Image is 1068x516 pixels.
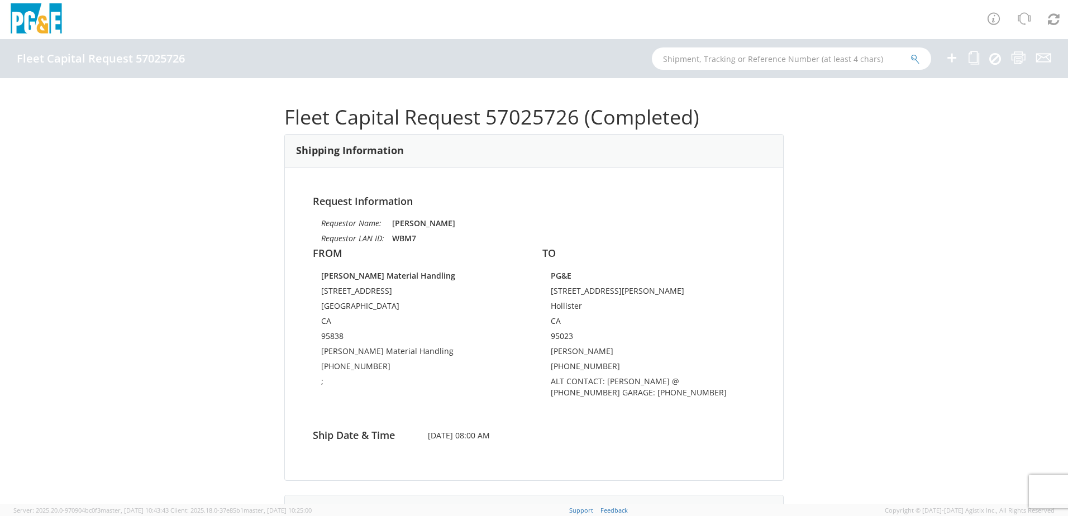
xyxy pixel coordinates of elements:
td: [PHONE_NUMBER] [551,361,747,376]
i: Requestor Name: [321,218,382,228]
i: Requestor LAN ID: [321,233,384,243]
a: Support [569,506,593,514]
span: Server: 2025.20.0-970904bc0f3 [13,506,169,514]
input: Shipment, Tracking or Reference Number (at least 4 chars) [652,47,931,70]
span: [DATE] 08:00 AM [419,430,649,441]
td: [GEOGRAPHIC_DATA] [321,300,517,316]
td: Hollister [551,300,747,316]
img: pge-logo-06675f144f4cfa6a6814.png [8,3,64,36]
td: [PERSON_NAME] Material Handling [321,346,517,361]
h4: Ship Date & Time [304,430,419,441]
h4: Fleet Capital Request 57025726 [17,52,185,65]
td: 95023 [551,331,747,346]
strong: [PERSON_NAME] [392,218,455,228]
td: [STREET_ADDRESS][PERSON_NAME] [551,285,747,300]
span: Client: 2025.18.0-37e85b1 [170,506,312,514]
h4: TO [542,248,755,259]
h4: FROM [313,248,526,259]
td: CA [321,316,517,331]
span: Copyright © [DATE]-[DATE] Agistix Inc., All Rights Reserved [885,506,1055,515]
strong: WBM7 [392,233,416,243]
h1: Fleet Capital Request 57025726 (Completed) [284,106,784,128]
td: ; [321,376,517,391]
a: Feedback [600,506,628,514]
td: [STREET_ADDRESS] [321,285,517,300]
strong: PG&E [551,270,571,281]
span: master, [DATE] 10:25:00 [244,506,312,514]
td: ALT CONTACT: [PERSON_NAME] @ [PHONE_NUMBER] GARAGE: [PHONE_NUMBER] [551,376,747,402]
span: master, [DATE] 10:43:43 [101,506,169,514]
h3: Shipping Information [296,145,404,156]
td: 95838 [321,331,517,346]
td: [PHONE_NUMBER] [321,361,517,376]
td: CA [551,316,747,331]
h4: Request Information [313,196,755,207]
td: [PERSON_NAME] [551,346,747,361]
strong: [PERSON_NAME] Material Handling [321,270,455,281]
